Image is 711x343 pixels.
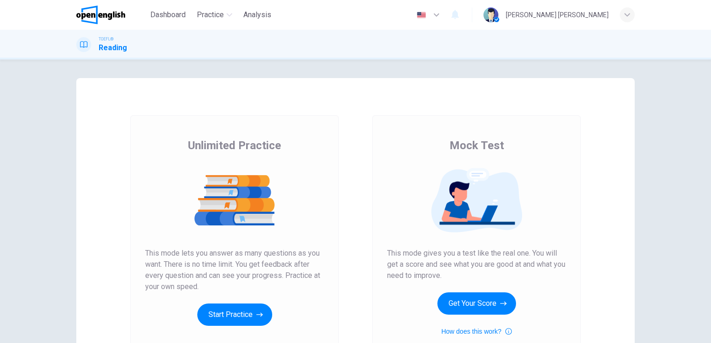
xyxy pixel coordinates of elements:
[483,7,498,22] img: Profile picture
[197,9,224,20] span: Practice
[99,36,114,42] span: TOEFL®
[147,7,189,23] button: Dashboard
[76,6,147,24] a: OpenEnglish logo
[387,248,566,281] span: This mode gives you a test like the real one. You will get a score and see what you are good at a...
[197,303,272,326] button: Start Practice
[99,42,127,53] h1: Reading
[150,9,186,20] span: Dashboard
[243,9,271,20] span: Analysis
[76,6,125,24] img: OpenEnglish logo
[441,326,511,337] button: How does this work?
[193,7,236,23] button: Practice
[437,292,516,315] button: Get Your Score
[145,248,324,292] span: This mode lets you answer as many questions as you want. There is no time limit. You get feedback...
[240,7,275,23] button: Analysis
[188,138,281,153] span: Unlimited Practice
[506,9,609,20] div: [PERSON_NAME] [PERSON_NAME]
[416,12,427,19] img: en
[449,138,504,153] span: Mock Test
